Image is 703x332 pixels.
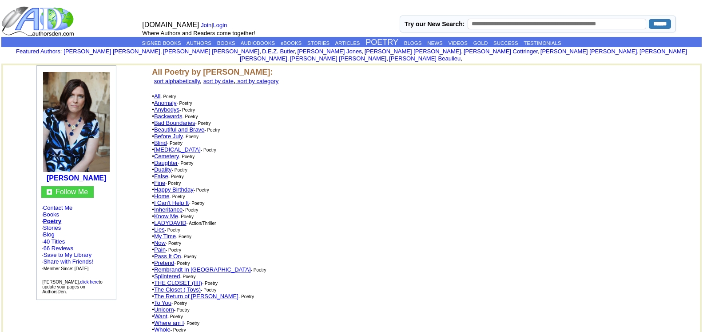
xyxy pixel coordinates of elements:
font: i [363,49,364,54]
a: Want [154,313,167,320]
a: False [154,173,168,180]
font: • [152,93,160,100]
font: Follow Me [56,188,88,196]
font: - Poetry [168,174,184,179]
a: [MEDICAL_DATA] [154,146,201,153]
font: sort by category [238,78,279,84]
a: Splintered [154,273,180,280]
a: Join [201,22,211,28]
a: The Return of [PERSON_NAME] [154,293,238,300]
font: - Poetry [174,308,190,312]
a: [PERSON_NAME] Jones [298,48,362,55]
font: • [152,280,202,286]
font: • [152,286,201,293]
font: • [152,180,165,186]
a: Inheritance [154,206,183,213]
a: AUTHORS [187,40,211,46]
a: [PERSON_NAME] [PERSON_NAME] [163,48,259,55]
a: [PERSON_NAME] Cottringer [464,48,538,55]
font: • [152,240,166,246]
a: NEWS [427,40,443,46]
font: - Poetry [181,254,197,259]
a: [PERSON_NAME] [PERSON_NAME] [240,48,687,62]
font: - Action/Thriller [187,221,216,226]
label: Try our New Search: [405,20,465,28]
img: 175738.jpg [43,72,110,172]
font: • [152,200,189,206]
font: - Poetry [195,121,211,126]
font: - Poetry [182,114,198,119]
a: My Time [154,233,176,240]
font: · · · · · [41,204,111,272]
font: • [152,246,166,253]
font: Member Since: [DATE] [44,266,89,271]
a: D.E.Z. Butler [262,48,295,55]
font: - Poetry [165,228,180,232]
a: Home [154,193,170,200]
a: Rembrandt In [GEOGRAPHIC_DATA] [154,266,251,273]
a: Pain [154,246,166,253]
a: Bad Boundaries [154,120,195,126]
a: VIDEOS [448,40,467,46]
font: - Poetry [238,294,254,299]
a: LADYDAVID [154,220,187,226]
a: 40 Titles [44,238,65,245]
a: Lies [154,226,165,233]
font: • [152,213,178,220]
font: • [152,193,169,200]
font: • [152,153,179,160]
font: · · · [42,252,93,272]
font: - Poetry [180,274,195,279]
a: Pretend [154,260,175,266]
font: • [152,220,186,226]
a: Now [154,240,166,246]
a: BLOGS [404,40,422,46]
a: The Closet ( Toys) [154,286,201,293]
a: SIGNED BOOKS [142,40,181,46]
a: Where am I [154,320,184,326]
a: POETRY [365,38,398,47]
a: AUDIOBOOKS [241,40,275,46]
font: i [540,49,540,54]
font: - Poetry [184,321,199,326]
font: • [152,253,181,260]
font: - Poetry [176,234,191,239]
a: 66 Reviews [44,245,73,252]
font: • [152,260,174,266]
font: • [152,266,250,273]
font: [DOMAIN_NAME] [142,21,199,28]
a: [PERSON_NAME] [PERSON_NAME] [64,48,160,55]
a: Unicorn [154,306,174,313]
font: - Poetry [166,241,181,246]
font: • [152,120,195,126]
a: THE CLOSET (IIII) [154,280,202,286]
a: Blog [43,231,55,238]
font: • [152,133,183,140]
a: [PERSON_NAME] Beaulieu [389,55,461,62]
font: , [154,78,202,84]
font: [PERSON_NAME], to update your pages on AuthorsDen. [42,280,103,294]
font: - Poetry [174,261,190,266]
font: - Poetry [165,181,181,186]
font: • [152,140,167,146]
a: Backwards [154,113,183,120]
font: - Poetry [189,201,204,206]
font: - Poetry [172,168,187,172]
font: • [152,166,171,173]
font: i [296,49,297,54]
font: - Poetry [179,108,195,112]
a: Pass It On [154,253,181,260]
font: - Poetry [179,154,195,159]
font: • [152,126,204,133]
a: Duality [154,166,172,173]
a: sort by date [203,77,234,84]
font: - Poetry [167,314,183,319]
a: Before July [154,133,183,140]
b: [PERSON_NAME] [47,174,106,182]
font: - Poetry [166,248,181,252]
font: • [152,273,180,280]
a: Happy Birthday [154,186,194,193]
font: • [152,146,201,153]
font: - Poetry [170,194,185,199]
